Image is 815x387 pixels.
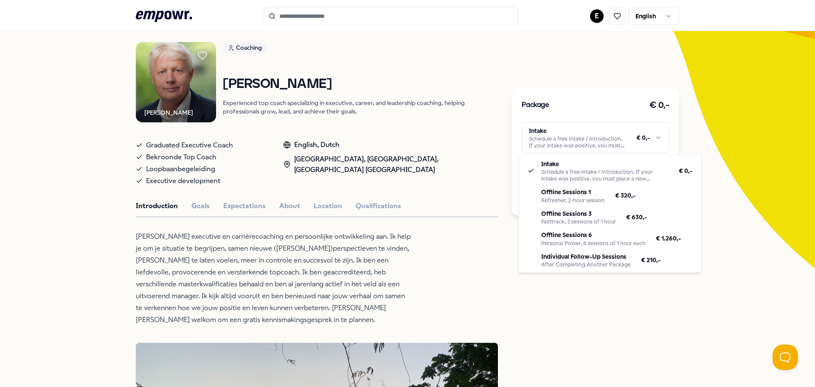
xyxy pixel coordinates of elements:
p: Individual Follow-Up Sessions [541,252,631,261]
p: Offline Sessions 6 [541,230,646,240]
span: € 210,- [641,255,660,265]
p: Offline Sessions 1 [541,187,605,197]
span: € 1.260,- [656,234,681,243]
span: € 630,- [626,212,647,222]
p: Intake [541,159,669,169]
div: Personal Power, 6 sessions of 1 hour each [541,240,646,247]
p: Offline Sessions 3 [541,209,616,218]
span: € 320,- [615,191,635,200]
div: Fasttrack, 3 sessions of 1 hour [541,218,616,225]
div: After Completing Another Package [541,261,631,268]
div: Refresher, 2-hour session [541,197,605,204]
div: Schedule a free intake / introduction. If your intake was positive, you must place a new booking ... [541,169,669,182]
span: € 0,- [679,166,692,175]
